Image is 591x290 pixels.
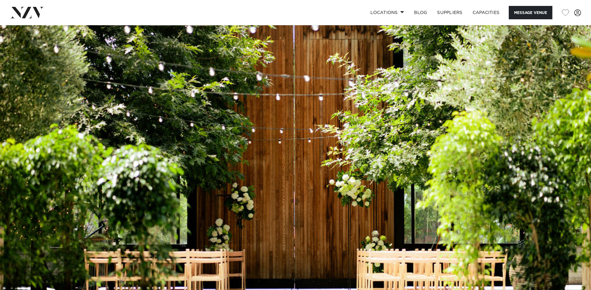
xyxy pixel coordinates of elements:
a: BLOG [409,6,432,19]
a: SUPPLIERS [432,6,467,19]
a: Locations [365,6,409,19]
button: Message Venue [509,6,552,19]
img: nzv-logo.png [10,7,44,18]
a: Capacities [468,6,505,19]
